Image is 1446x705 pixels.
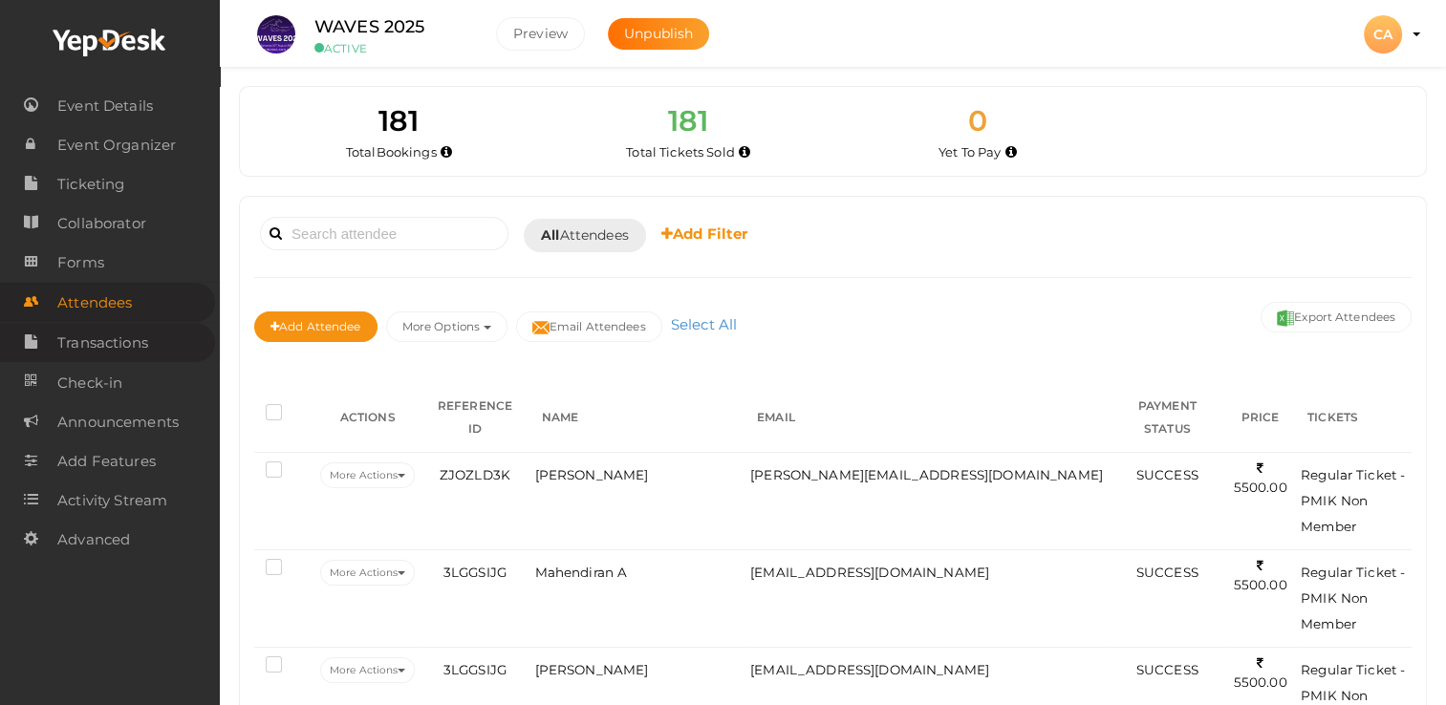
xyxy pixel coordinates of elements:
input: Search attendee [260,217,508,250]
b: Add Filter [661,224,748,243]
th: NAME [530,383,746,453]
button: Export Attendees [1261,302,1412,332]
span: 5500.00 [1234,460,1287,496]
div: CA [1364,15,1402,53]
span: 3LGGSIJG [443,565,507,580]
b: All [541,226,559,244]
span: Total [346,144,437,160]
span: SUCCESS [1136,565,1198,580]
span: Attendees [541,225,629,246]
span: Event Details [57,87,153,125]
button: More Actions [320,657,415,683]
span: Mahendiran A [535,565,628,580]
span: Unpublish [624,25,693,42]
label: WAVES 2025 [314,13,424,41]
span: [PERSON_NAME] [535,662,649,677]
button: More Actions [320,462,415,488]
span: [PERSON_NAME] [535,467,649,482]
span: 0 [968,103,987,139]
span: Forms [57,244,104,282]
profile-pic: CA [1364,26,1402,43]
span: Add Features [57,442,156,481]
span: Yet To Pay [939,144,1001,160]
img: S4WQAGVX_small.jpeg [257,15,295,53]
span: [EMAIL_ADDRESS][DOMAIN_NAME] [750,662,989,677]
span: Regular Ticket - PMIK Non Member [1301,565,1405,631]
th: TICKETS [1296,383,1412,453]
span: Bookings [377,144,437,160]
th: PRICE [1224,383,1296,453]
button: More Actions [320,560,415,586]
span: SUCCESS [1136,662,1198,677]
span: Regular Ticket - PMIK Non Member [1301,467,1405,534]
span: 181 [668,103,708,139]
span: Ticketing [57,165,124,203]
span: 3LGGSIJG [443,662,507,677]
span: Event Organizer [57,126,176,164]
span: [EMAIL_ADDRESS][DOMAIN_NAME] [750,565,989,580]
i: Total number of tickets sold [739,147,750,158]
span: Collaborator [57,204,146,243]
span: Check-in [57,364,122,402]
span: Attendees [57,284,132,322]
small: ACTIVE [314,41,467,55]
span: Activity Stream [57,481,167,520]
span: REFERENCE ID [438,398,512,436]
button: Unpublish [608,18,709,50]
span: 5500.00 [1234,558,1287,593]
th: ACTIONS [315,383,420,453]
button: Email Attendees [516,311,662,342]
span: Advanced [57,521,130,559]
span: Total Tickets Sold [626,144,735,160]
th: EMAIL [745,383,1110,453]
button: CA [1358,14,1408,54]
i: Total number of bookings [441,147,452,158]
button: Preview [496,17,585,51]
span: 5500.00 [1234,655,1287,691]
img: mail-filled.svg [532,319,550,336]
th: PAYMENT STATUS [1110,383,1224,453]
span: [PERSON_NAME][EMAIL_ADDRESS][DOMAIN_NAME] [750,467,1103,482]
a: Select All [666,315,742,333]
span: SUCCESS [1136,467,1198,482]
img: excel.svg [1277,310,1294,327]
button: More Options [386,311,507,342]
span: 181 [378,103,419,139]
span: Transactions [57,324,148,362]
span: Announcements [57,403,179,441]
button: Add Attendee [254,311,378,342]
i: Accepted and yet to make payment [1005,147,1017,158]
span: ZJOZLD3K [440,467,510,482]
